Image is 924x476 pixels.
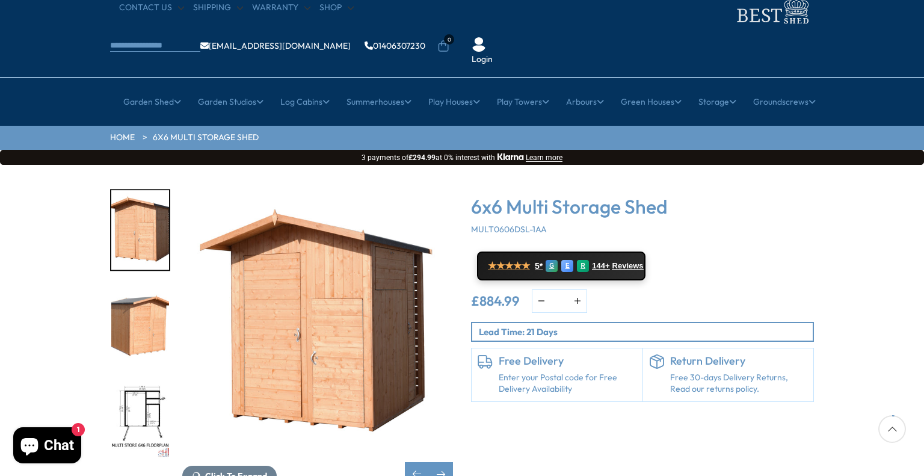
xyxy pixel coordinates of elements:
[153,132,259,144] a: 6x6 Multi Storage Shed
[110,283,170,366] div: 6 / 11
[472,54,493,66] a: Login
[119,2,184,14] a: CONTACT US
[444,34,454,45] span: 0
[472,37,486,52] img: User Icon
[319,2,354,14] a: Shop
[577,260,589,272] div: R
[499,354,636,368] h6: Free Delivery
[111,190,169,270] img: cutout_4_200x200.jpg
[566,87,604,117] a: Arbours
[612,261,644,271] span: Reviews
[471,294,520,308] ins: £884.99
[437,40,449,52] a: 0
[477,252,645,280] a: ★★★★★ 5* G E R 144+ Reviews
[111,285,169,365] img: cutout_5_200x200.jpg
[111,379,169,459] img: MultiStore6x6FLOORPLAN_200x200.jpg
[621,87,682,117] a: Green Houses
[200,42,351,50] a: [EMAIL_ADDRESS][DOMAIN_NAME]
[193,2,243,14] a: Shipping
[10,427,85,466] inbox-online-store-chat: Shopify online store chat
[497,87,549,117] a: Play Towers
[110,189,170,271] div: 5 / 11
[698,87,736,117] a: Storage
[592,261,609,271] span: 144+
[346,87,411,117] a: Summerhouses
[670,354,808,368] h6: Return Delivery
[479,326,813,338] p: Lead Time: 21 Days
[280,87,330,117] a: Log Cabins
[123,87,181,117] a: Garden Shed
[110,377,170,460] div: 7 / 11
[365,42,425,50] a: 01406307230
[252,2,310,14] a: Warranty
[546,260,558,272] div: G
[428,87,480,117] a: Play Houses
[110,132,135,144] a: HOME
[471,224,547,235] span: MULT0606DSL-1AA
[561,260,573,272] div: E
[198,87,263,117] a: Garden Studios
[471,195,814,218] h3: 6x6 Multi Storage Shed
[488,260,530,271] span: ★★★★★
[182,189,453,460] img: 6x6 Multi Storage Shed
[499,372,636,395] a: Enter your Postal code for Free Delivery Availability
[753,87,816,117] a: Groundscrews
[670,372,808,395] p: Free 30-days Delivery Returns, Read our returns policy.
